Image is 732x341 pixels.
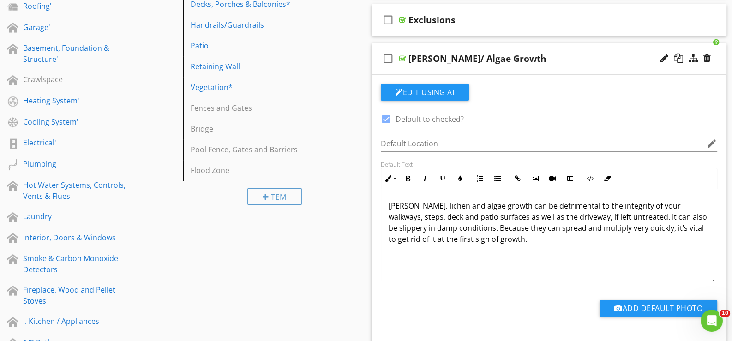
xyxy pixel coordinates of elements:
button: Colors [451,170,469,187]
button: Code View [581,170,599,187]
div: Fireplace, Wood and Pellet Stoves [23,284,139,306]
i: edit [706,138,717,149]
p: [PERSON_NAME], lichen and algae growth can be detrimental to the integrity of your walkways, step... [389,200,709,245]
button: Bold (Ctrl+B) [399,170,416,187]
iframe: Intercom live chat [701,310,723,332]
div: Hot Water Systems, Controls, Vents & Flues [23,179,139,202]
div: Bridge [191,123,327,134]
div: Pool Fence, Gates and Barriers [191,144,327,155]
div: Fences and Gates [191,102,327,114]
input: Default Location [381,136,704,151]
span: 10 [720,310,730,317]
button: Underline (Ctrl+U) [434,170,451,187]
div: Flood Zone [191,165,327,176]
div: Interior, Doors & Windows [23,232,139,243]
button: Add Default Photo [600,300,717,317]
div: Item [247,188,302,205]
div: Smoke & Carbon Monoxide Detectors [23,253,139,275]
button: Edit Using AI [381,84,469,101]
div: Garage' [23,22,139,33]
div: Vegetation* [191,82,327,93]
div: Plumbing [23,158,139,169]
div: Patio [191,40,327,51]
div: Exclusions [408,14,456,25]
div: Laundry [23,211,139,222]
div: Heating System' [23,95,139,106]
button: Italic (Ctrl+I) [416,170,434,187]
div: [PERSON_NAME]/ Algae Growth [408,53,546,64]
div: Roofing' [23,0,139,12]
div: Basement, Foundation & Structure' [23,42,139,65]
div: Handrails/Guardrails [191,19,327,30]
button: Insert Image (Ctrl+P) [526,170,544,187]
div: I. Kitchen / Appliances [23,316,139,327]
div: Default Text [381,161,717,168]
div: Crawlspace [23,74,139,85]
i: check_box_outline_blank [381,48,396,70]
button: Insert Table [561,170,579,187]
i: check_box_outline_blank [381,9,396,31]
button: Inline Style [381,170,399,187]
div: Electrical' [23,137,139,148]
div: Cooling System' [23,116,139,127]
button: Insert Video [544,170,561,187]
div: Retaining Wall [191,61,327,72]
button: Clear Formatting [599,170,616,187]
button: Unordered List [489,170,506,187]
label: Default to checked? [396,114,464,124]
button: Insert Link (Ctrl+K) [509,170,526,187]
button: Ordered List [471,170,489,187]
